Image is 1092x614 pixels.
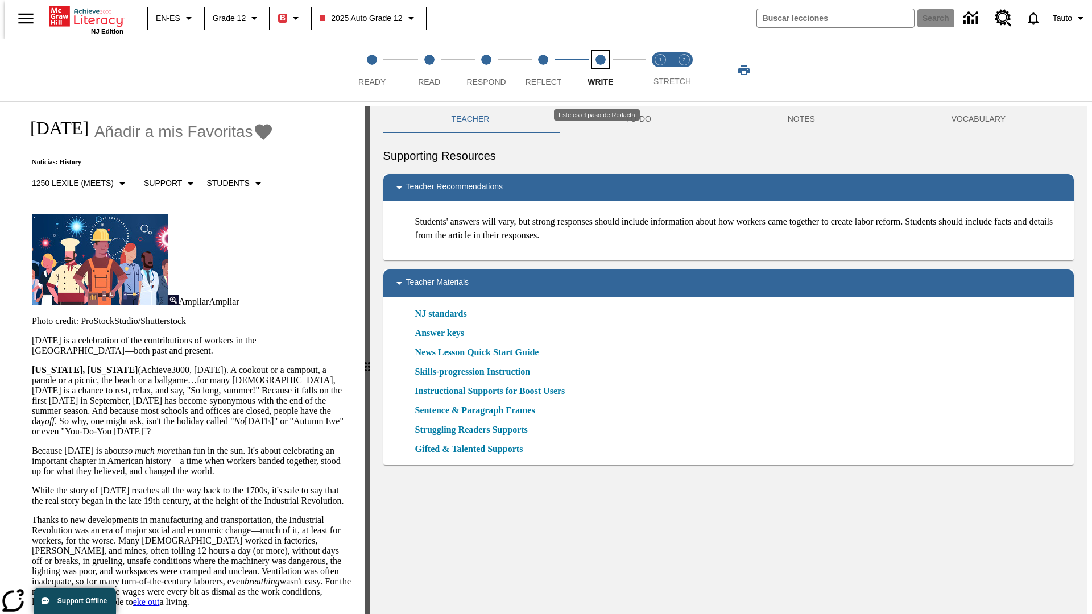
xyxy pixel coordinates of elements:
[383,106,558,133] button: Teacher
[406,276,469,290] p: Teacher Materials
[365,106,370,614] div: Pulsa la tecla de intro o la barra espaciadora y luego presiona las flechas de derecha e izquierd...
[418,77,440,86] span: Read
[9,2,43,35] button: Abrir el menú lateral
[383,269,1074,297] div: Teacher Materials
[32,486,351,506] p: While the story of [DATE] reaches all the way back to the 1700s, it's safe to say that the real s...
[415,307,474,321] a: NJ standards
[988,3,1019,34] a: Centro de recursos, Se abrirá en una pestaña nueva.
[5,106,365,608] div: reading
[957,3,988,34] a: Centro de información
[94,123,253,141] span: Añadir a mis Favoritas
[34,588,116,614] button: Support Offline
[396,39,462,101] button: Read step 2 of 5
[280,11,286,25] span: B
[370,106,1087,614] div: activity
[57,597,107,605] span: Support Offline
[32,446,351,476] p: Because [DATE] is about than fun in the sun. It's about celebrating an important chapter in Ameri...
[32,515,351,607] p: Thanks to new developments in manufacturing and transportation, the Industrial Revolution was an ...
[32,365,351,437] p: (Achieve3000, [DATE]). A cookout or a campout, a parade or a picnic, the beach or a ballgame…for ...
[453,39,519,101] button: Respond step 3 of 5
[719,106,883,133] button: NOTES
[358,77,386,86] span: Ready
[320,13,402,24] span: 2025 Auto Grade 12
[32,214,168,305] img: A banner with a blue background shows an illustrated row of diverse men and women dressed in clot...
[32,335,351,356] p: [DATE] is a celebration of the contributions of workers in the [GEOGRAPHIC_DATA]—both past and pr...
[94,122,274,142] button: Añadir a mis Favoritas - Día del Trabajo
[682,57,685,63] text: 2
[339,39,405,101] button: Ready step 1 of 5
[208,8,266,28] button: Grado: Grade 12, Elige un grado
[415,442,530,456] a: Gifted & Talented Supports
[209,297,239,306] span: Ampliar
[1019,3,1048,33] a: Notificaciones
[415,384,565,398] a: Instructional Supports for Boost Users, Se abrirá en una nueva ventana o pestaña
[554,109,640,121] div: Este es el paso de Redacta
[1048,8,1092,28] button: Perfil/Configuración
[415,423,535,437] a: Struggling Readers Supports
[668,39,701,101] button: Stretch Respond step 2 of 2
[315,8,422,28] button: Class: 2025 Auto Grade 12, Selecciona una clase
[32,365,138,375] strong: [US_STATE], [US_STATE]
[383,174,1074,201] div: Teacher Recommendations
[383,106,1074,133] div: Instructional Panel Tabs
[27,173,134,194] button: Seleccione Lexile, 1250 Lexile (Meets)
[144,177,182,189] p: Support
[526,77,562,86] span: Reflect
[32,316,351,326] p: Photo credit: ProStockStudio/Shutterstock
[168,295,179,305] img: Ampliar
[45,416,55,426] em: off
[245,576,280,586] em: breathing
[726,60,762,80] button: Imprimir
[91,28,123,35] span: NJ Edition
[18,118,89,139] h1: [DATE]
[202,173,269,194] button: Seleccionar estudiante
[415,215,1065,242] p: Students' answers will vary, but strong responses should include information about how workers ca...
[568,39,634,101] button: Write step 5 of 5
[415,365,531,379] a: Skills-progression Instruction, Se abrirá en una nueva ventana o pestaña
[213,13,246,24] span: Grade 12
[415,326,464,340] a: Answer keys, Se abrirá en una nueva ventana o pestaña
[156,13,180,24] span: EN-ES
[32,177,114,189] p: 1250 Lexile (Meets)
[18,158,274,167] p: Noticias: History
[415,346,539,359] a: News Lesson Quick Start Guide, Se abrirá en una nueva ventana o pestaña
[415,404,535,417] a: Sentence & Paragraph Frames, Se abrirá en una nueva ventana o pestaña
[274,8,307,28] button: Boost El color de la clase es rojo. Cambiar el color de la clase.
[151,8,200,28] button: Language: EN-ES, Selecciona un idioma
[179,297,209,306] span: Ampliar
[206,177,249,189] p: Students
[406,181,503,194] p: Teacher Recommendations
[588,77,613,86] span: Write
[1053,13,1072,24] span: Tauto
[133,597,160,607] a: eke out
[383,147,1074,165] h6: Supporting Resources
[139,173,202,194] button: Tipo de apoyo, Support
[125,446,175,455] em: so much more
[757,9,914,27] input: search field
[49,4,123,35] div: Portada
[653,77,691,86] span: STRETCH
[883,106,1074,133] button: VOCABULARY
[466,77,506,86] span: Respond
[234,416,245,426] em: No
[659,57,661,63] text: 1
[644,39,677,101] button: Stretch Read step 1 of 2
[510,39,576,101] button: Reflect step 4 of 5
